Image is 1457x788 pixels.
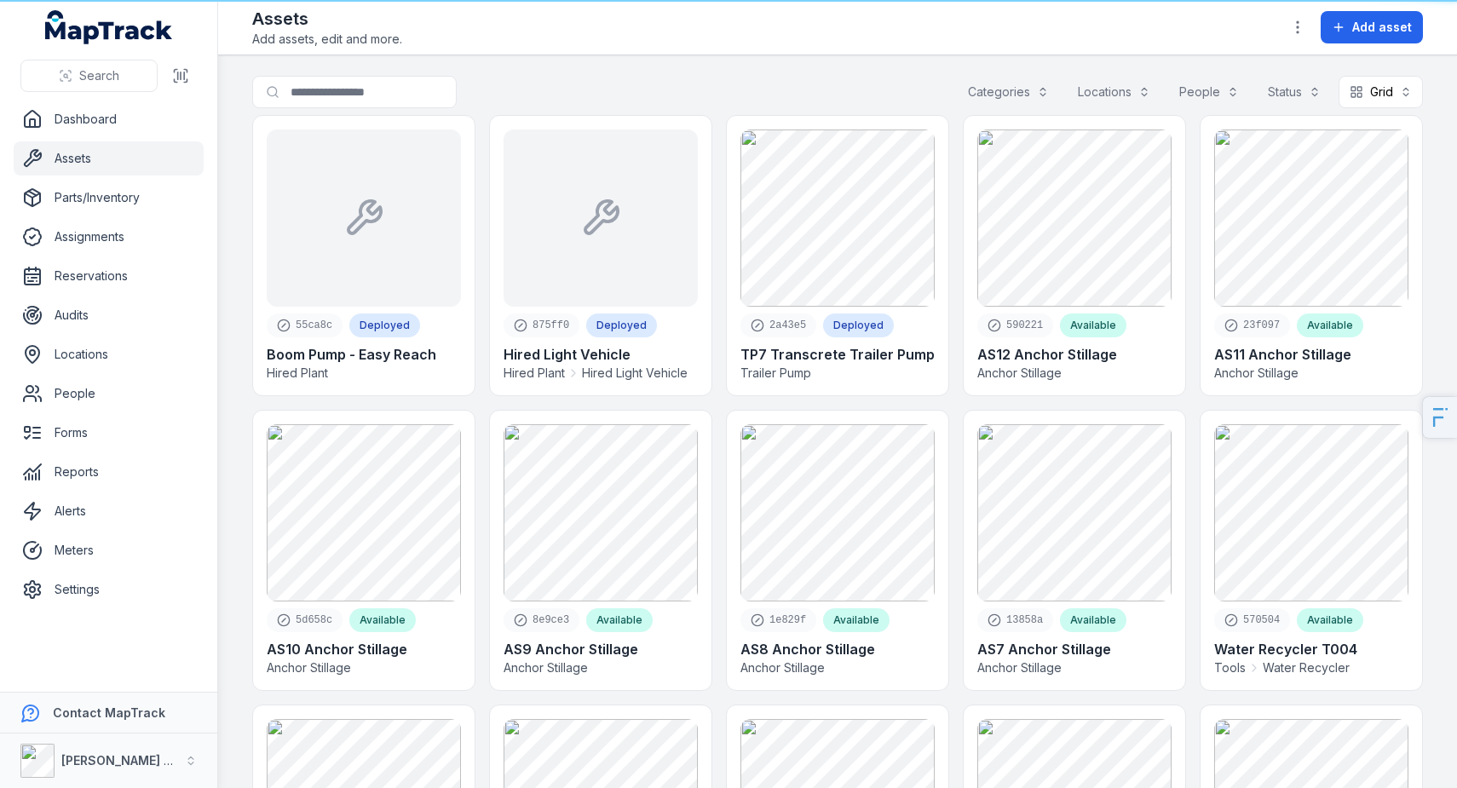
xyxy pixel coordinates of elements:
[14,455,204,489] a: Reports
[14,259,204,293] a: Reservations
[53,705,165,720] strong: Contact MapTrack
[14,181,204,215] a: Parts/Inventory
[1257,76,1332,108] button: Status
[61,753,201,768] strong: [PERSON_NAME] Group
[14,533,204,567] a: Meters
[79,67,119,84] span: Search
[14,337,204,371] a: Locations
[14,220,204,254] a: Assignments
[14,298,204,332] a: Audits
[14,494,204,528] a: Alerts
[252,7,402,31] h2: Assets
[20,60,158,92] button: Search
[45,10,173,44] a: MapTrack
[14,377,204,411] a: People
[1339,76,1423,108] button: Grid
[14,416,204,450] a: Forms
[14,141,204,175] a: Assets
[1352,19,1412,36] span: Add asset
[14,572,204,607] a: Settings
[1321,11,1423,43] button: Add asset
[14,102,204,136] a: Dashboard
[1168,76,1250,108] button: People
[252,31,402,48] span: Add assets, edit and more.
